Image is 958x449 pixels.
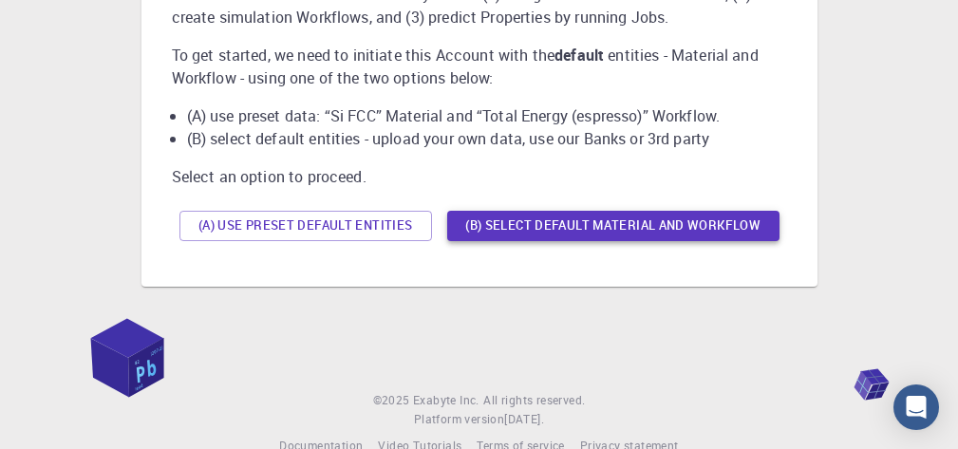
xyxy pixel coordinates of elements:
li: (A) use preset data: “Si FCC” Material and “Total Energy (espresso)” Workflow. [187,104,787,127]
div: Open Intercom Messenger [893,384,939,430]
span: © 2025 [373,391,413,410]
p: To get started, we need to initiate this Account with the entities - Material and Workflow - usin... [172,44,787,89]
a: Exabyte Inc. [413,391,479,410]
p: Select an option to proceed. [172,165,787,188]
b: default [554,45,604,65]
span: [DATE] . [504,411,544,426]
li: (B) select default entities - upload your own data, use our Banks or 3rd party [187,127,787,150]
button: (B) Select default material and workflow [447,211,780,241]
button: (A) Use preset default entities [179,211,432,241]
span: Platform version [414,410,504,429]
span: All rights reserved. [483,391,585,410]
span: Exabyte Inc. [413,392,479,407]
span: Assistance [30,13,122,30]
a: [DATE]. [504,410,544,429]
